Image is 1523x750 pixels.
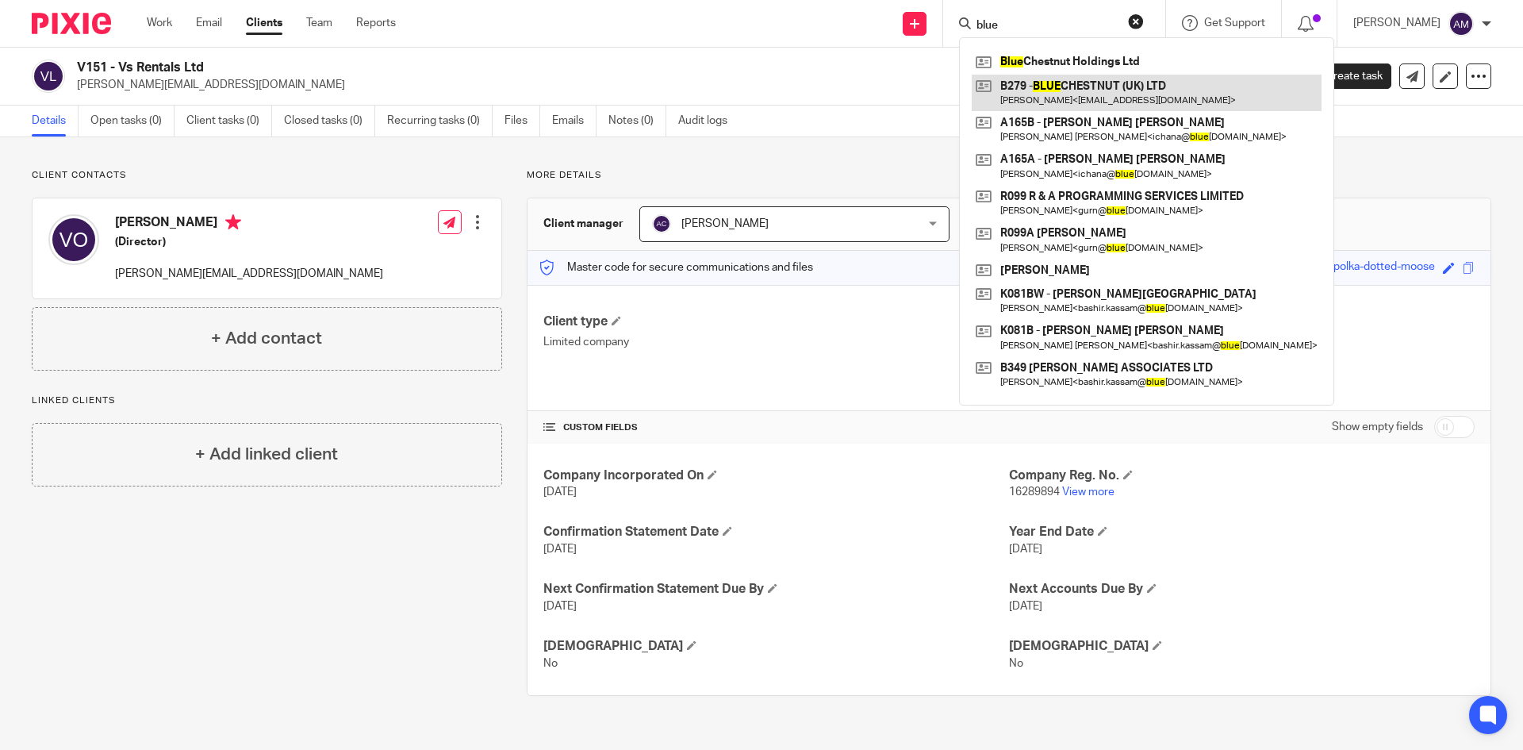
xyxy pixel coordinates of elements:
[186,106,272,137] a: Client tasks (0)
[543,658,558,669] span: No
[77,77,1276,93] p: [PERSON_NAME][EMAIL_ADDRESS][DOMAIN_NAME]
[543,421,1009,434] h4: CUSTOM FIELDS
[1009,658,1023,669] span: No
[32,13,111,34] img: Pixie
[543,334,1009,350] p: Limited company
[1332,419,1423,435] label: Show empty fields
[1009,601,1042,612] span: [DATE]
[543,524,1009,540] h4: Confirmation Statement Date
[1353,15,1441,31] p: [PERSON_NAME]
[543,313,1009,330] h4: Client type
[543,544,577,555] span: [DATE]
[552,106,597,137] a: Emails
[1009,487,1060,498] span: 16289894
[652,214,671,233] img: svg%3E
[543,601,577,612] span: [DATE]
[539,260,813,275] p: Master code for secure communications and files
[1009,467,1475,484] h4: Company Reg. No.
[246,15,282,31] a: Clients
[504,106,540,137] a: Files
[1009,524,1475,540] h4: Year End Date
[284,106,375,137] a: Closed tasks (0)
[543,487,577,498] span: [DATE]
[77,60,1036,76] h2: V151 - Vs Rentals Ltd
[681,218,769,229] span: [PERSON_NAME]
[1128,13,1144,29] button: Clear
[356,15,396,31] a: Reports
[608,106,666,137] a: Notes (0)
[543,216,623,232] h3: Client manager
[975,19,1118,33] input: Search
[543,467,1009,484] h4: Company Incorporated On
[1299,63,1391,89] a: Create task
[48,214,99,265] img: svg%3E
[211,326,322,351] h4: + Add contact
[1280,259,1435,277] div: soft-khaki-polka-dotted-moose
[115,266,383,282] p: [PERSON_NAME][EMAIL_ADDRESS][DOMAIN_NAME]
[225,214,241,230] i: Primary
[115,214,383,234] h4: [PERSON_NAME]
[32,60,65,93] img: svg%3E
[32,169,502,182] p: Client contacts
[32,106,79,137] a: Details
[1448,11,1474,37] img: svg%3E
[90,106,175,137] a: Open tasks (0)
[527,169,1491,182] p: More details
[195,442,338,467] h4: + Add linked client
[1009,638,1475,655] h4: [DEMOGRAPHIC_DATA]
[147,15,172,31] a: Work
[543,581,1009,598] h4: Next Confirmation Statement Due By
[115,234,383,250] h5: (Director)
[678,106,739,137] a: Audit logs
[32,394,502,407] p: Linked clients
[1009,544,1042,555] span: [DATE]
[1009,581,1475,598] h4: Next Accounts Due By
[1204,17,1265,29] span: Get Support
[1062,487,1114,498] a: View more
[387,106,493,137] a: Recurring tasks (0)
[306,15,332,31] a: Team
[196,15,222,31] a: Email
[543,638,1009,655] h4: [DEMOGRAPHIC_DATA]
